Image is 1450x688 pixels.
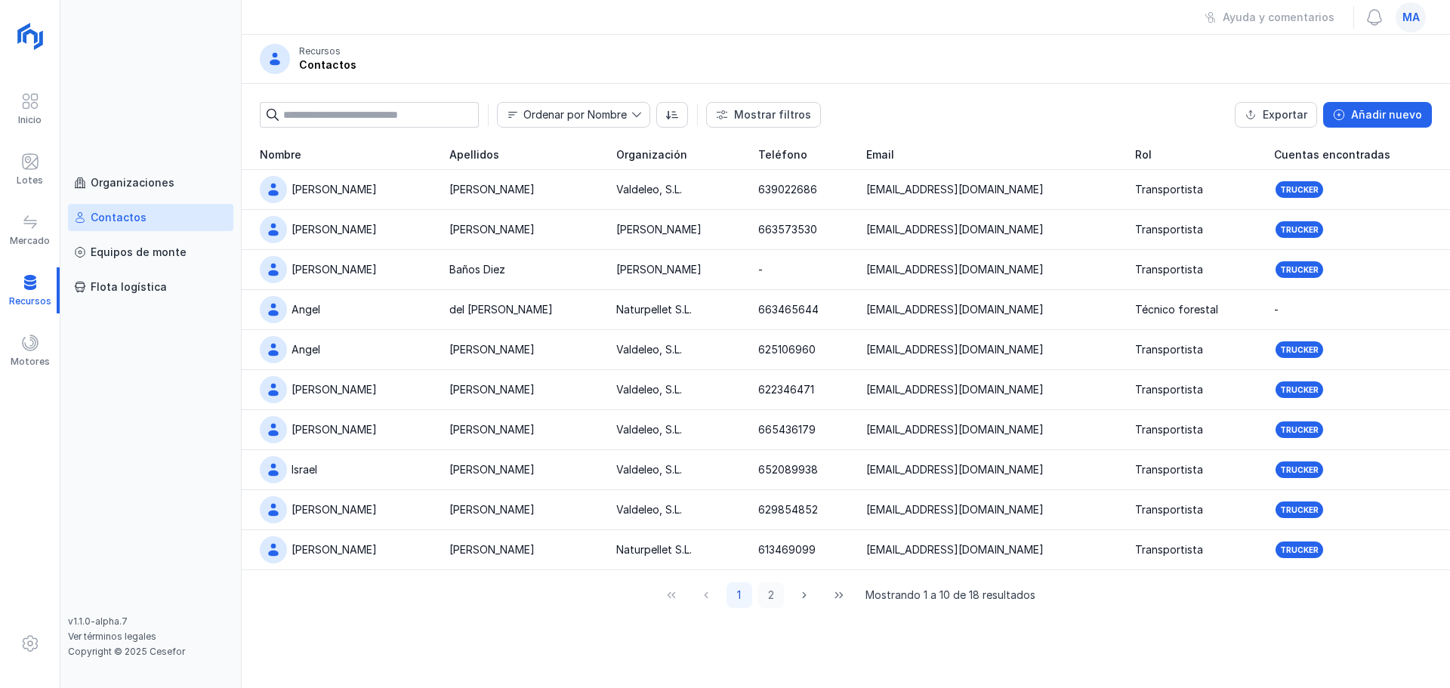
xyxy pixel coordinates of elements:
[292,222,377,237] div: [PERSON_NAME]
[10,235,50,247] div: Mercado
[616,502,682,517] div: Valdeleo, S.L.
[866,302,1044,317] div: [EMAIL_ADDRESS][DOMAIN_NAME]
[1280,264,1319,275] div: Trucker
[449,462,535,477] div: [PERSON_NAME]
[866,262,1044,277] div: [EMAIL_ADDRESS][DOMAIN_NAME]
[1280,184,1319,195] div: Trucker
[866,147,894,162] span: Email
[1135,382,1203,397] div: Transportista
[866,542,1044,557] div: [EMAIL_ADDRESS][DOMAIN_NAME]
[292,382,377,397] div: [PERSON_NAME]
[1280,424,1319,435] div: Trucker
[866,342,1044,357] div: [EMAIL_ADDRESS][DOMAIN_NAME]
[1135,182,1203,197] div: Transportista
[758,382,814,397] div: 622346471
[790,582,819,608] button: Next Page
[449,182,535,197] div: [PERSON_NAME]
[616,262,702,277] div: [PERSON_NAME]
[1135,302,1218,317] div: Técnico forestal
[1135,342,1203,357] div: Transportista
[758,542,816,557] div: 613469099
[498,103,631,127] span: Nombre
[292,302,320,317] div: Angel
[91,245,187,260] div: Equipos de monte
[68,239,233,266] a: Equipos de monte
[616,222,702,237] div: [PERSON_NAME]
[11,17,49,55] img: logoRight.svg
[18,114,42,126] div: Inicio
[1280,224,1319,235] div: Trucker
[1135,422,1203,437] div: Transportista
[825,582,853,608] button: Last Page
[299,45,341,57] div: Recursos
[523,110,627,120] div: Ordenar por Nombre
[866,182,1044,197] div: [EMAIL_ADDRESS][DOMAIN_NAME]
[91,210,147,225] div: Contactos
[616,542,692,557] div: Naturpellet S.L.
[1135,222,1203,237] div: Transportista
[866,502,1044,517] div: [EMAIL_ADDRESS][DOMAIN_NAME]
[1280,384,1319,395] div: Trucker
[1280,344,1319,355] div: Trucker
[1323,102,1432,128] button: Añadir nuevo
[1135,262,1203,277] div: Transportista
[449,342,535,357] div: [PERSON_NAME]
[616,462,682,477] div: Valdeleo, S.L.
[449,262,505,277] div: Baños Diez
[758,302,819,317] div: 663465644
[1223,10,1334,25] div: Ayuda y comentarios
[1274,302,1279,317] div: -
[866,462,1044,477] div: [EMAIL_ADDRESS][DOMAIN_NAME]
[292,502,377,517] div: [PERSON_NAME]
[1135,462,1203,477] div: Transportista
[292,342,320,357] div: Angel
[616,182,682,197] div: Valdeleo, S.L.
[758,262,763,277] div: -
[758,502,818,517] div: 629854852
[758,462,818,477] div: 652089938
[758,342,816,357] div: 625106960
[299,57,356,73] div: Contactos
[11,356,50,368] div: Motores
[616,147,687,162] span: Organización
[292,542,377,557] div: [PERSON_NAME]
[449,422,535,437] div: [PERSON_NAME]
[292,422,377,437] div: [PERSON_NAME]
[706,102,821,128] button: Mostrar filtros
[1351,107,1422,122] div: Añadir nuevo
[68,204,233,231] a: Contactos
[866,422,1044,437] div: [EMAIL_ADDRESS][DOMAIN_NAME]
[1280,545,1319,555] div: Trucker
[866,222,1044,237] div: [EMAIL_ADDRESS][DOMAIN_NAME]
[17,174,43,187] div: Lotes
[91,175,174,190] div: Organizaciones
[1280,464,1319,475] div: Trucker
[866,382,1044,397] div: [EMAIL_ADDRESS][DOMAIN_NAME]
[1280,504,1319,515] div: Trucker
[758,182,817,197] div: 639022686
[1274,147,1390,162] span: Cuentas encontradas
[292,462,317,477] div: Israel
[616,342,682,357] div: Valdeleo, S.L.
[68,631,156,642] a: Ver términos legales
[292,262,377,277] div: [PERSON_NAME]
[449,382,535,397] div: [PERSON_NAME]
[1235,102,1317,128] button: Exportar
[734,107,811,122] div: Mostrar filtros
[758,147,807,162] span: Teléfono
[727,582,752,608] button: Page 1
[616,382,682,397] div: Valdeleo, S.L.
[758,222,817,237] div: 663573530
[1402,10,1420,25] span: ma
[449,542,535,557] div: [PERSON_NAME]
[449,302,553,317] div: del [PERSON_NAME]
[91,279,167,295] div: Flota logística
[449,222,535,237] div: [PERSON_NAME]
[1195,5,1344,30] button: Ayuda y comentarios
[616,302,692,317] div: Naturpellet S.L.
[758,422,816,437] div: 665436179
[68,273,233,301] a: Flota logística
[758,582,784,608] button: Page 2
[68,615,233,628] div: v1.1.0-alpha.7
[449,147,499,162] span: Apellidos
